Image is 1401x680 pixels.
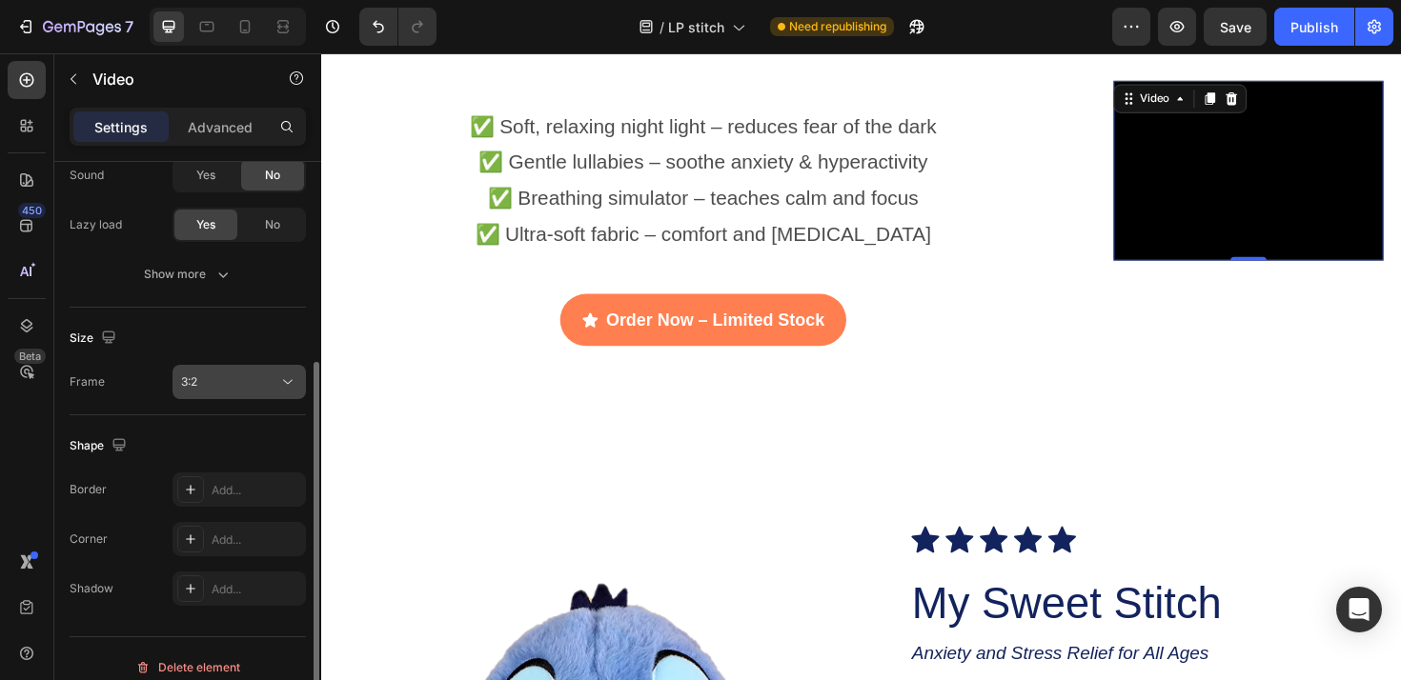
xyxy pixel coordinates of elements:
[94,117,148,137] p: Settings
[1204,8,1267,46] button: Save
[660,17,664,37] span: /
[212,531,301,549] div: Add...
[1336,587,1382,632] div: Open Intercom Messenger
[173,365,306,399] button: 3:2
[863,39,902,56] div: Video
[70,216,122,233] div: Lazy load
[188,117,253,137] p: Advanced
[625,624,940,645] span: Anxiety and Stress Relief for All Ages
[70,433,131,459] div: Shape
[196,167,215,184] span: Yes
[144,265,233,284] div: Show more
[1274,8,1354,46] button: Publish
[265,216,280,233] span: No
[212,581,301,598] div: Add...
[321,53,1401,680] iframe: Design area
[70,326,120,351] div: Size
[359,8,437,46] div: Undo/Redo
[212,482,301,499] div: Add...
[265,167,280,184] span: No
[181,374,197,389] span: 3:2
[668,17,724,37] span: LP stitch
[789,18,886,35] span: Need republishing
[623,552,1125,613] h2: My Sweet Stitch
[70,530,108,548] div: Corner
[125,15,133,38] p: 7
[196,216,215,233] span: Yes
[70,167,104,184] div: Sound
[70,580,113,597] div: Shadow
[1220,19,1251,35] span: Save
[253,254,556,310] button: Order Now – Limited Stock
[14,349,46,364] div: Beta
[92,68,254,90] p: Video
[70,257,306,291] button: Show more
[70,481,107,498] div: Border
[8,8,142,46] button: 7
[135,656,240,679] div: Delete element
[1290,17,1338,37] div: Publish
[839,29,1125,219] video: Video
[301,266,533,298] div: Order Now – Limited Stock
[21,59,787,210] p: ✅ Soft, relaxing night light – reduces fear of the dark ✅ Gentle lullabies – soothe anxiety & hyp...
[18,203,46,218] div: 450
[70,373,105,390] div: Frame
